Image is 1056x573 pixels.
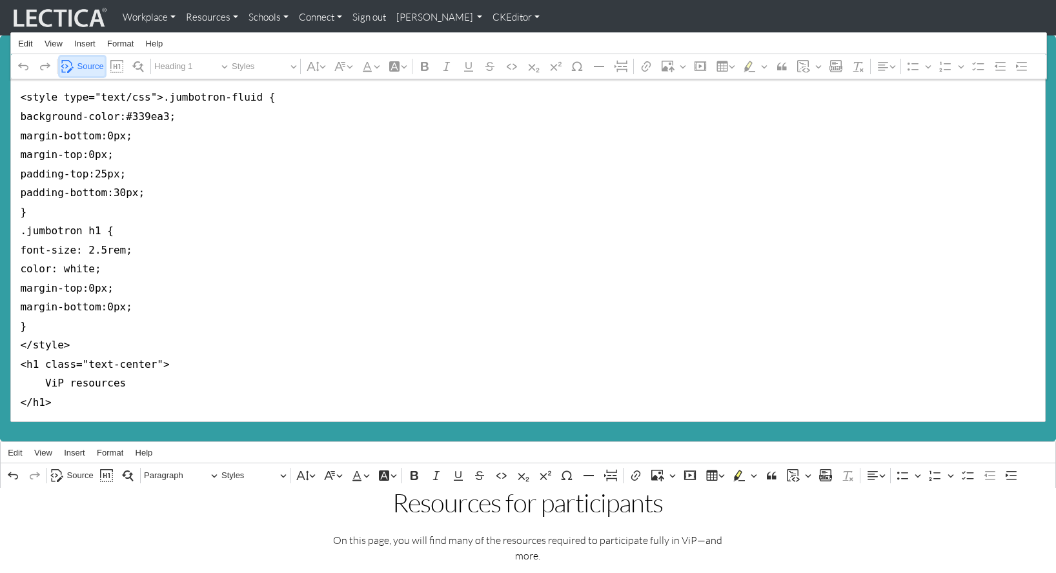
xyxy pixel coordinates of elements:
span: View [45,39,63,48]
a: [PERSON_NAME] [391,5,488,30]
span: Format [107,39,134,48]
span: Insert [64,448,85,457]
span: Source [67,468,94,483]
span: Edit [18,39,32,48]
button: Styles [231,57,298,77]
span: Help [136,448,153,457]
a: Sign out [347,5,391,30]
span: Format [97,448,123,457]
a: Workplace [117,5,181,30]
span: View [34,448,52,457]
a: CKEditor [487,5,545,30]
button: Source [60,57,104,77]
span: Paragraph [144,468,211,483]
textarea: Source code editing area [10,78,1046,422]
span: Heading 1 [154,59,221,74]
img: lecticalive [10,6,107,30]
span: Insert [74,39,96,48]
span: Edit [8,448,22,457]
p: On this page, you will find many of the resources required to participate fully in ViP—and more. [323,532,733,563]
a: Resources [181,5,243,30]
div: Editor toolbar [1,463,1055,488]
span: Styles [232,59,290,74]
h1: Resources for participants [323,488,733,517]
div: Editor menu bar [11,33,1046,54]
button: Paragraph, Heading [143,466,218,486]
button: Heading 1, Heading [154,57,228,77]
div: Editor menu bar [1,442,1055,463]
button: Styles [221,466,287,486]
span: Help [146,39,163,48]
span: Styles [221,468,280,483]
a: Connect [294,5,347,30]
a: Schools [243,5,294,30]
div: Editor toolbar [11,54,1046,79]
span: Source [77,59,104,74]
button: Source [50,466,94,486]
